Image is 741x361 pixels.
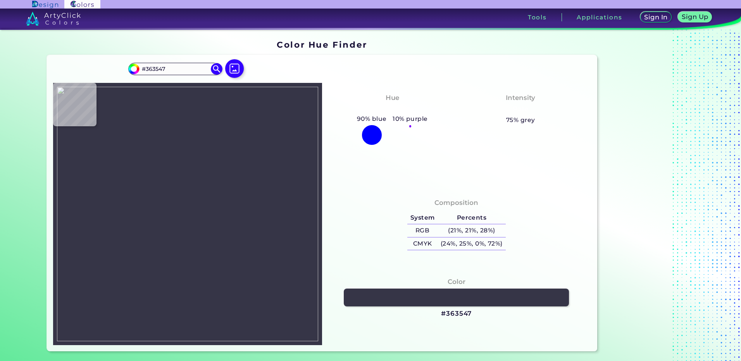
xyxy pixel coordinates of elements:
[225,59,244,78] img: icon picture
[32,1,58,8] img: ArtyClick Design logo
[277,39,367,50] h1: Color Hue Finder
[528,14,547,20] h3: Tools
[407,211,438,224] h5: System
[57,87,318,341] img: d1f76c6a-75a2-4438-a45c-34c1b1ddbd46
[389,114,431,124] h5: 10% purple
[139,64,211,74] input: type color..
[26,12,81,26] img: logo_artyclick_colors_white.svg
[506,115,535,125] h5: 75% grey
[448,276,465,287] h4: Color
[438,237,505,250] h5: (24%, 25%, 0%, 72%)
[680,12,710,22] a: Sign Up
[642,12,670,22] a: Sign In
[407,237,438,250] h5: CMYK
[645,14,667,20] h5: Sign In
[441,309,472,318] h3: #363547
[506,92,535,103] h4: Intensity
[577,14,622,20] h3: Applications
[510,105,532,114] h3: Pale
[683,14,707,20] h5: Sign Up
[407,224,438,237] h5: RGB
[438,211,505,224] h5: Percents
[434,197,478,208] h4: Composition
[368,105,417,114] h3: Purply Blue
[438,224,505,237] h5: (21%, 21%, 28%)
[386,92,399,103] h4: Hue
[211,63,222,75] img: icon search
[354,114,389,124] h5: 90% blue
